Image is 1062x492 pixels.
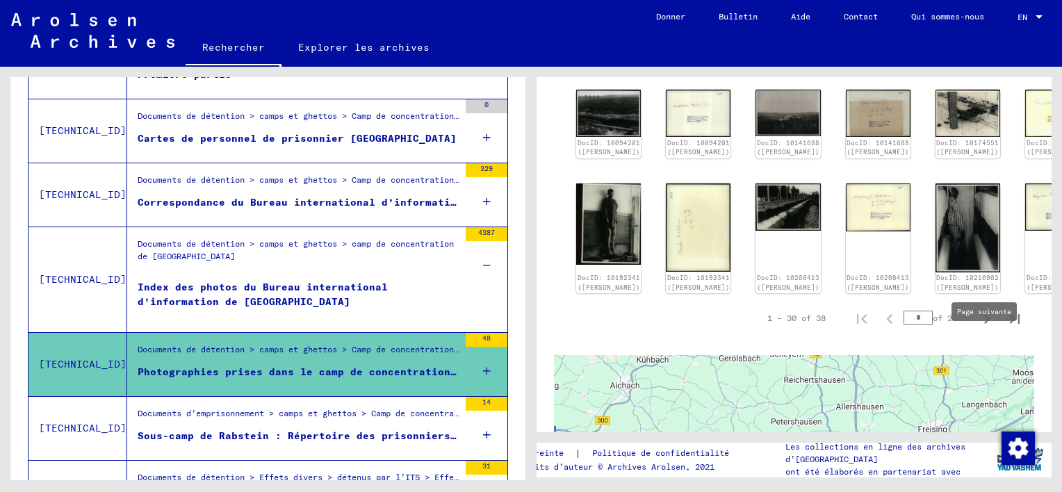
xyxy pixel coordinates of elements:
[757,274,819,291] a: DocID: 10208413 ([PERSON_NAME])
[578,274,640,291] a: DocID: 10192341 ([PERSON_NAME])
[466,333,507,347] div: 48
[11,13,174,48] img: Arolsen_neg.svg
[186,31,281,67] a: Rechercher
[466,99,507,113] div: 0
[973,304,1001,332] button: Page suivante
[138,238,459,286] div: Documents de détention > camps et ghettos > camp de concentration de [GEOGRAPHIC_DATA]
[933,313,952,323] font: of 2
[466,461,507,475] div: 31
[28,227,127,332] td: [TECHNICAL_ID]
[466,227,507,241] div: 4387
[138,110,459,129] div: Documents de détention > camps et ghettos > Camp de concentration de [GEOGRAPHIC_DATA] > Document...
[755,90,820,137] img: 001.jpg
[848,304,876,332] button: Première page
[1002,432,1035,465] img: Zustimmung ändern
[578,139,640,156] a: DocID: 10094201 ([PERSON_NAME])
[28,99,127,163] td: [TECHNICAL_ID]
[138,280,459,322] div: Index des photos du Bureau international d’information de [GEOGRAPHIC_DATA]
[28,396,127,460] td: [TECHNICAL_ID]
[576,90,641,138] img: 001.jpg
[466,397,507,411] div: 14
[666,90,730,138] img: 002.jpg
[936,183,1000,272] img: 001.jpg
[466,163,507,177] div: 329
[138,195,459,210] div: Correspondance du Bureau international d’information de Dachau concernant la recherche des person...
[667,139,730,156] a: DocID: 10094201 ([PERSON_NAME])
[1001,304,1029,332] button: Dernière page
[847,139,909,156] a: DocID: 10141688 ([PERSON_NAME])
[138,365,459,379] div: Photographies prises dans le camp de concentration de [GEOGRAPHIC_DATA] de soi-disant suicides
[138,174,459,193] div: Documents de détention > camps et ghettos > Camp de concentration de [GEOGRAPHIC_DATA] > Informat...
[520,446,575,461] a: Empreinte
[936,90,1000,138] img: 001.jpg
[138,407,459,427] div: Documents d’emprisonnement > camps et ghettos > Camp de concentration de [GEOGRAPHIC_DATA] > list...
[847,274,909,291] a: DocID: 10208413 ([PERSON_NAME])
[785,466,987,478] p: ont été élaborés en partenariat avec
[666,183,730,272] img: 002.jpg
[1018,13,1033,22] span: EN
[846,90,910,138] img: 002.jpg
[785,441,987,466] p: Les collections en ligne des archives d’[GEOGRAPHIC_DATA]
[936,139,999,156] a: DocID: 10174551 ([PERSON_NAME])
[138,131,457,146] div: Cartes de personnel de prisonnier [GEOGRAPHIC_DATA]
[138,343,459,363] div: Documents de détention > camps et ghettos > Camp de concentration de [GEOGRAPHIC_DATA] > Document...
[876,304,904,332] button: Page précédente
[755,183,820,231] img: 001.jpg
[846,183,910,231] img: 002.jpg
[581,446,746,461] a: Politique de confidentialité
[757,139,819,156] a: DocID: 10141688 ([PERSON_NAME])
[767,312,826,325] div: 1 – 30 of 38
[667,274,730,291] a: DocID: 10192341 ([PERSON_NAME])
[520,461,746,473] p: Droits d’auteur © Archives Arolsen, 2021
[138,471,459,491] div: Documents de détention > Effets divers > détenus par l’ITS > Effets du camp de concentration de [...
[281,31,446,64] a: Explorer les archives
[576,183,641,265] img: 001.jpg
[575,446,581,461] font: |
[1001,431,1034,464] div: Modifier le consentement
[936,274,999,291] a: DocID: 10210902 ([PERSON_NAME])
[28,332,127,396] td: [TECHNICAL_ID]
[28,163,127,227] td: [TECHNICAL_ID]
[994,442,1046,477] img: yv_logo.png
[138,429,459,443] div: Sous-camp de Rabstein : Répertoire des prisonniers morts dans les années 1944-45 et après la Libé...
